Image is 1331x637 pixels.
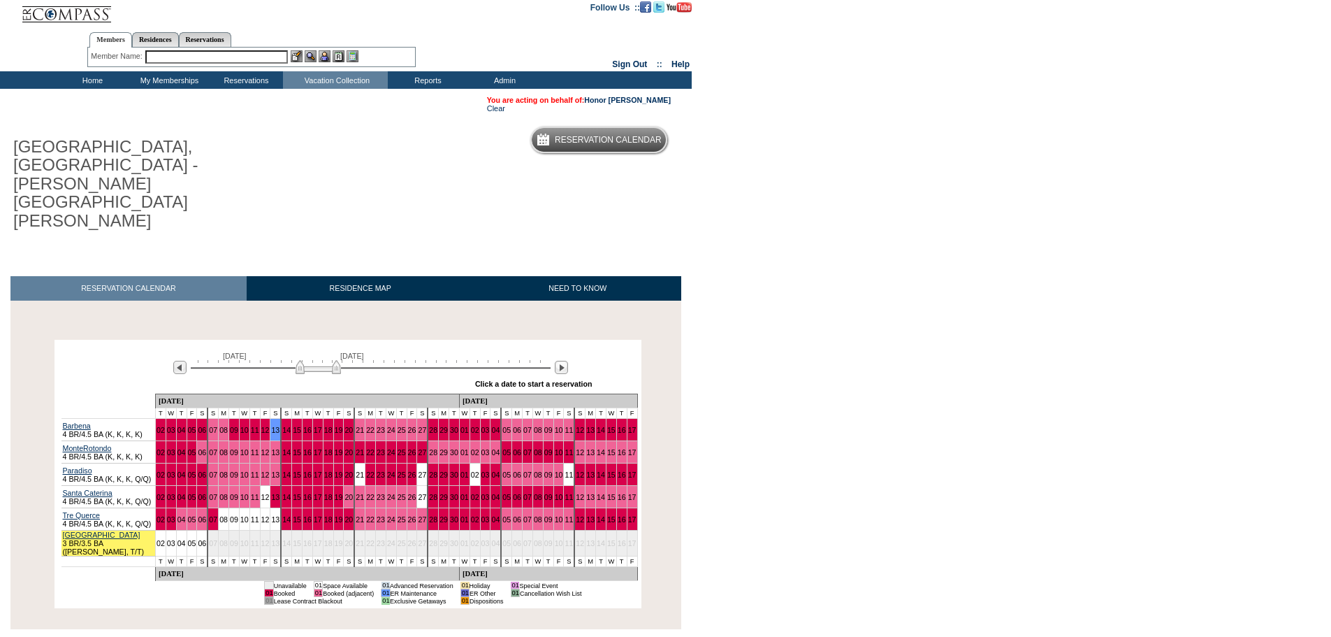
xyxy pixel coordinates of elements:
[502,493,511,501] a: 05
[387,471,395,479] a: 24
[555,493,563,501] a: 10
[618,515,626,524] a: 16
[523,426,532,434] a: 07
[63,444,112,452] a: MonteRotondo
[439,515,448,524] a: 29
[460,426,469,434] a: 01
[219,493,228,501] a: 08
[177,426,186,434] a: 04
[429,426,437,434] a: 28
[230,426,238,434] a: 09
[155,408,166,419] td: T
[157,493,165,501] a: 02
[219,426,228,434] a: 08
[282,515,291,524] a: 14
[188,539,196,547] a: 05
[590,1,640,13] td: Follow Us ::
[450,493,458,501] a: 30
[607,471,616,479] a: 15
[356,426,364,434] a: 21
[271,493,279,501] a: 13
[597,515,605,524] a: 14
[544,448,553,457] a: 09
[356,448,364,457] a: 21
[356,471,364,479] a: 21
[314,426,322,434] a: 17
[471,471,479,479] a: 02
[429,515,437,524] a: 28
[198,471,206,479] a: 06
[251,426,259,434] a: 11
[460,515,469,524] a: 01
[491,493,500,501] a: 04
[555,448,563,457] a: 10
[534,448,542,457] a: 08
[366,471,374,479] a: 22
[586,471,595,479] a: 13
[565,448,573,457] a: 11
[502,515,511,524] a: 05
[544,493,553,501] a: 09
[63,422,91,430] a: Barbena
[167,539,175,547] a: 03
[628,515,637,524] a: 17
[340,352,364,360] span: [DATE]
[640,2,651,10] a: Become our fan on Facebook
[618,493,626,501] a: 16
[429,471,437,479] a: 28
[167,448,175,457] a: 03
[366,448,374,457] a: 22
[667,2,692,10] a: Subscribe to our YouTube Channel
[597,448,605,457] a: 14
[314,493,322,501] a: 17
[534,426,542,434] a: 08
[597,493,605,501] a: 14
[640,1,651,13] img: Become our fan on Facebook
[481,515,490,524] a: 03
[230,448,238,457] a: 09
[282,426,291,434] a: 14
[459,394,637,408] td: [DATE]
[251,471,259,479] a: 11
[209,515,217,524] a: 07
[251,493,259,501] a: 11
[271,448,279,457] a: 13
[366,426,374,434] a: 22
[366,515,374,524] a: 22
[534,471,542,479] a: 08
[481,471,490,479] a: 03
[450,448,458,457] a: 30
[187,408,197,419] td: F
[429,493,437,501] a: 28
[565,493,573,501] a: 11
[377,426,385,434] a: 23
[282,448,291,457] a: 14
[366,493,374,501] a: 22
[576,426,584,434] a: 12
[534,493,542,501] a: 08
[502,426,511,434] a: 05
[513,493,521,501] a: 06
[157,539,165,547] a: 02
[523,493,532,501] a: 07
[388,71,465,89] td: Reports
[240,493,249,501] a: 10
[653,2,664,10] a: Follow us on Twitter
[618,426,626,434] a: 16
[303,471,312,479] a: 16
[607,493,616,501] a: 15
[230,493,238,501] a: 09
[671,59,690,69] a: Help
[223,352,247,360] span: [DATE]
[555,515,563,524] a: 10
[157,426,165,434] a: 02
[157,515,165,524] a: 02
[586,493,595,501] a: 13
[261,448,270,457] a: 12
[305,50,317,62] img: View
[523,515,532,524] a: 07
[439,493,448,501] a: 29
[209,448,217,457] a: 07
[460,448,469,457] a: 01
[344,493,353,501] a: 20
